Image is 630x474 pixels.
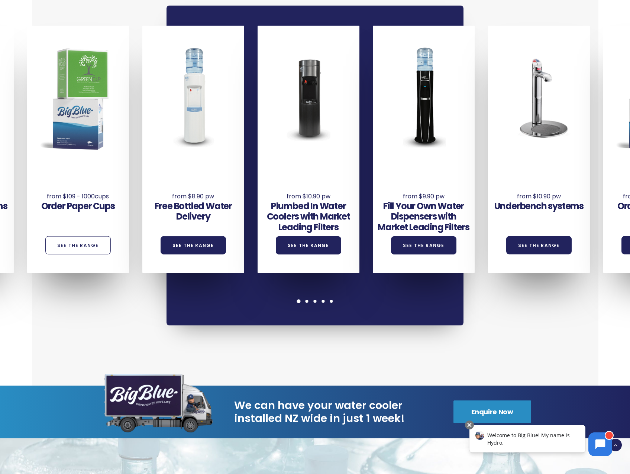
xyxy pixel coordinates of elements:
[155,200,232,223] a: Free Bottled Water Delivery
[378,200,469,234] a: Fill Your Own Water Dispensers with Market Leading Filters
[462,419,620,464] iframe: Chatbot
[506,236,572,254] a: See the Range
[41,200,115,212] a: Order Paper Cups
[391,236,456,254] a: See the Range
[453,400,531,423] a: Enquire Now
[494,200,584,212] a: Underbench systems
[161,236,226,254] a: See the Range
[267,200,350,234] a: Plumbed In Water Coolers with Market Leading Filters
[276,236,341,254] a: See the Range
[45,236,111,254] a: See the Range
[234,399,440,425] span: We can have your water cooler installed NZ wide in just 1 week!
